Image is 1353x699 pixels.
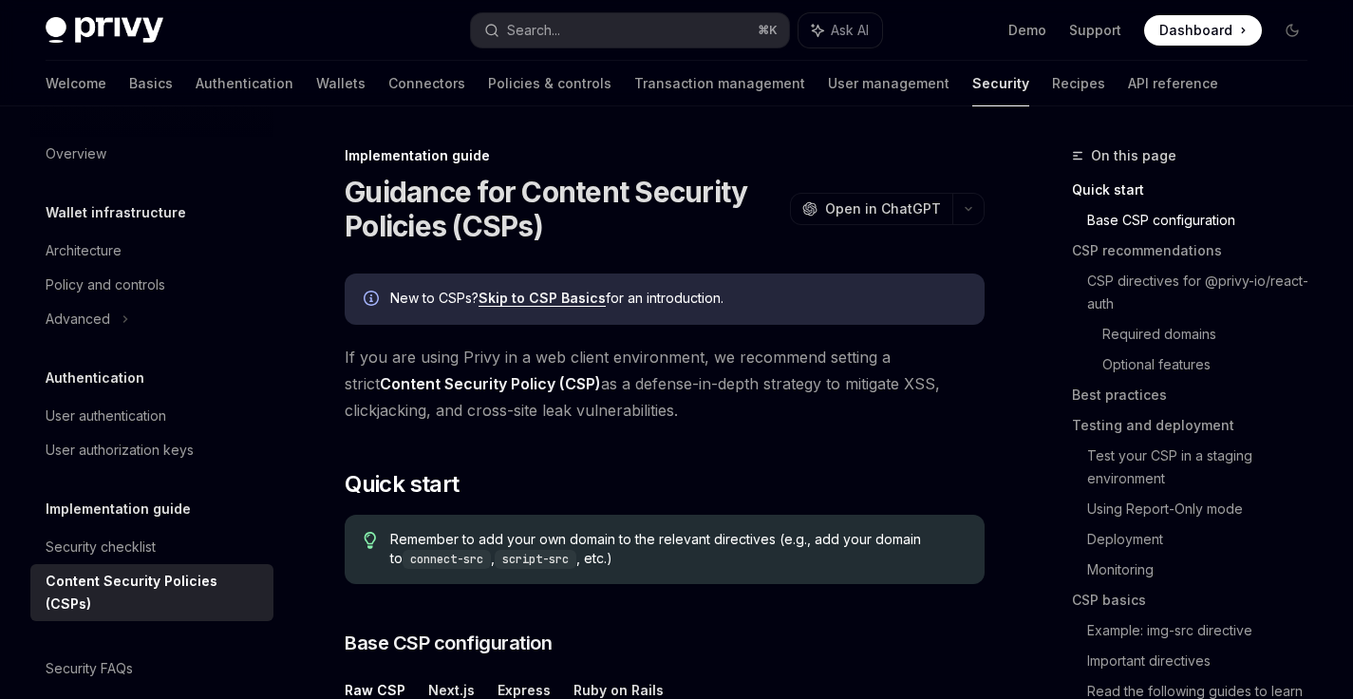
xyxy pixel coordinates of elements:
[30,433,273,467] a: User authorization keys
[30,652,273,686] a: Security FAQs
[790,193,952,225] button: Open in ChatGPT
[488,61,611,106] a: Policies & controls
[46,239,122,262] div: Architecture
[1087,646,1323,676] a: Important directives
[1052,61,1105,106] a: Recipes
[507,19,560,42] div: Search...
[1102,319,1323,349] a: Required domains
[388,61,465,106] a: Connectors
[495,550,576,569] code: script-src
[46,405,166,427] div: User authentication
[46,439,194,462] div: User authorization keys
[1087,494,1323,524] a: Using Report-Only mode
[46,61,106,106] a: Welcome
[403,550,491,569] code: connect-src
[972,61,1029,106] a: Security
[758,23,778,38] span: ⌘ K
[46,367,144,389] h5: Authentication
[364,291,383,310] svg: Info
[1102,349,1323,380] a: Optional features
[1159,21,1232,40] span: Dashboard
[1069,21,1121,40] a: Support
[345,469,459,500] span: Quick start
[30,234,273,268] a: Architecture
[1072,380,1323,410] a: Best practices
[1091,144,1176,167] span: On this page
[1072,236,1323,266] a: CSP recommendations
[316,61,366,106] a: Wallets
[825,199,941,218] span: Open in ChatGPT
[634,61,805,106] a: Transaction management
[1087,441,1323,494] a: Test your CSP in a staging environment
[471,13,788,47] button: Search...⌘K
[799,13,882,47] button: Ask AI
[1008,21,1046,40] a: Demo
[129,61,173,106] a: Basics
[46,570,262,615] div: Content Security Policies (CSPs)
[345,630,552,656] span: Base CSP configuration
[46,536,156,558] div: Security checklist
[828,61,949,106] a: User management
[30,268,273,302] a: Policy and controls
[46,17,163,44] img: dark logo
[1087,524,1323,555] a: Deployment
[46,657,133,680] div: Security FAQs
[30,137,273,171] a: Overview
[831,21,869,40] span: Ask AI
[345,175,782,243] h1: Guidance for Content Security Policies (CSPs)
[345,146,985,165] div: Implementation guide
[1072,175,1323,205] a: Quick start
[1072,410,1323,441] a: Testing and deployment
[1087,205,1323,236] a: Base CSP configuration
[46,142,106,165] div: Overview
[46,498,191,520] h5: Implementation guide
[196,61,293,106] a: Authentication
[46,274,165,296] div: Policy and controls
[364,532,377,549] svg: Tip
[1087,615,1323,646] a: Example: img-src directive
[1087,555,1323,585] a: Monitoring
[479,290,606,307] a: Skip to CSP Basics
[30,399,273,433] a: User authentication
[380,374,601,394] a: Content Security Policy (CSP)
[390,530,967,569] span: Remember to add your own domain to the relevant directives (e.g., add your domain to , , etc.)
[390,289,966,310] div: New to CSPs? for an introduction.
[1087,266,1323,319] a: CSP directives for @privy-io/react-auth
[46,201,186,224] h5: Wallet infrastructure
[1128,61,1218,106] a: API reference
[46,308,110,331] div: Advanced
[1072,585,1323,615] a: CSP basics
[30,564,273,621] a: Content Security Policies (CSPs)
[1277,15,1307,46] button: Toggle dark mode
[1144,15,1262,46] a: Dashboard
[30,530,273,564] a: Security checklist
[345,344,985,424] span: If you are using Privy in a web client environment, we recommend setting a strict as a defense-in...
